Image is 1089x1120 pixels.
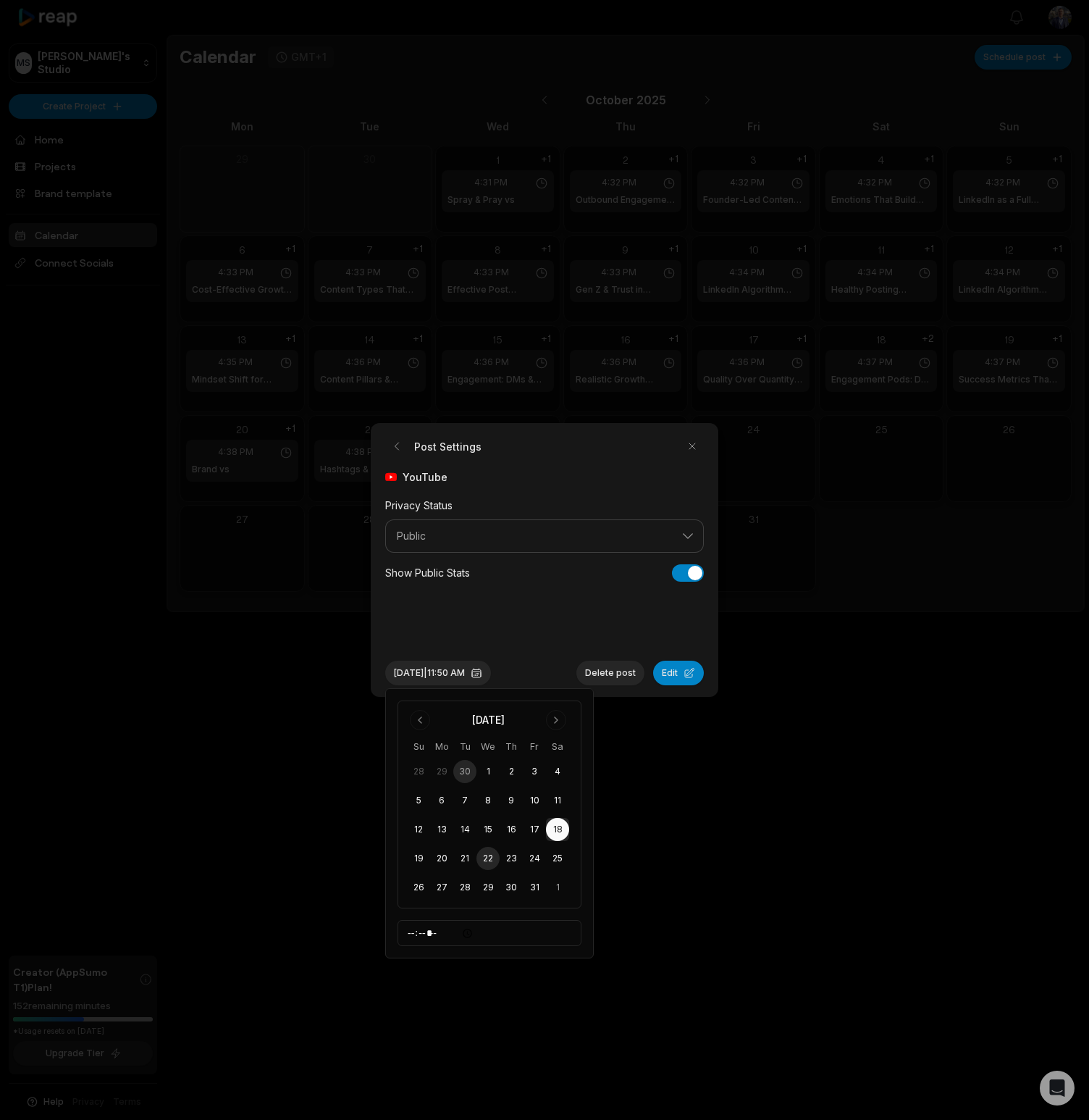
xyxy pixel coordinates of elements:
th: Tuesday [453,739,476,754]
button: 22 [476,847,500,870]
th: Thursday [500,739,523,754]
button: 30 [453,760,476,783]
th: Wednesday [476,739,500,754]
button: Delete post [576,661,644,685]
div: [DATE] [472,713,505,727]
button: 15 [476,818,500,841]
button: 7 [453,789,476,812]
button: [DATE]|11:50 AM [385,661,491,685]
button: 14 [453,818,476,841]
button: 4 [546,760,569,783]
h2: Post Settings [385,435,482,458]
button: 29 [476,876,500,899]
button: 19 [407,847,430,870]
button: 20 [430,847,453,870]
button: 12 [407,818,430,841]
button: 26 [407,876,430,899]
button: 17 [523,818,546,841]
button: 5 [407,789,430,812]
button: Public [385,519,704,553]
button: 9 [500,789,523,812]
button: 8 [476,789,500,812]
button: 10 [523,789,546,812]
button: 16 [500,818,523,841]
button: 2 [500,760,523,783]
button: 1 [476,760,500,783]
th: Saturday [546,739,569,754]
button: 31 [523,876,546,899]
button: 28 [453,876,476,899]
button: 21 [453,847,476,870]
label: Privacy Status [385,499,453,511]
button: Edit [653,661,704,685]
th: Monday [430,739,453,754]
button: 23 [500,847,523,870]
div: Show Public Stats [385,565,470,580]
button: 1 [546,876,569,899]
button: 24 [523,847,546,870]
span: YouTube [403,469,447,485]
button: 6 [430,789,453,812]
button: 13 [430,818,453,841]
th: Friday [523,739,546,754]
button: 18 [546,818,569,841]
button: 3 [523,760,546,783]
button: 11 [546,789,569,812]
button: Go to next month [546,710,566,730]
th: Sunday [407,739,430,754]
button: Go to previous month [410,710,430,730]
span: Public [397,530,672,543]
button: 27 [430,876,453,899]
button: 30 [500,876,523,899]
button: 25 [546,847,569,870]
